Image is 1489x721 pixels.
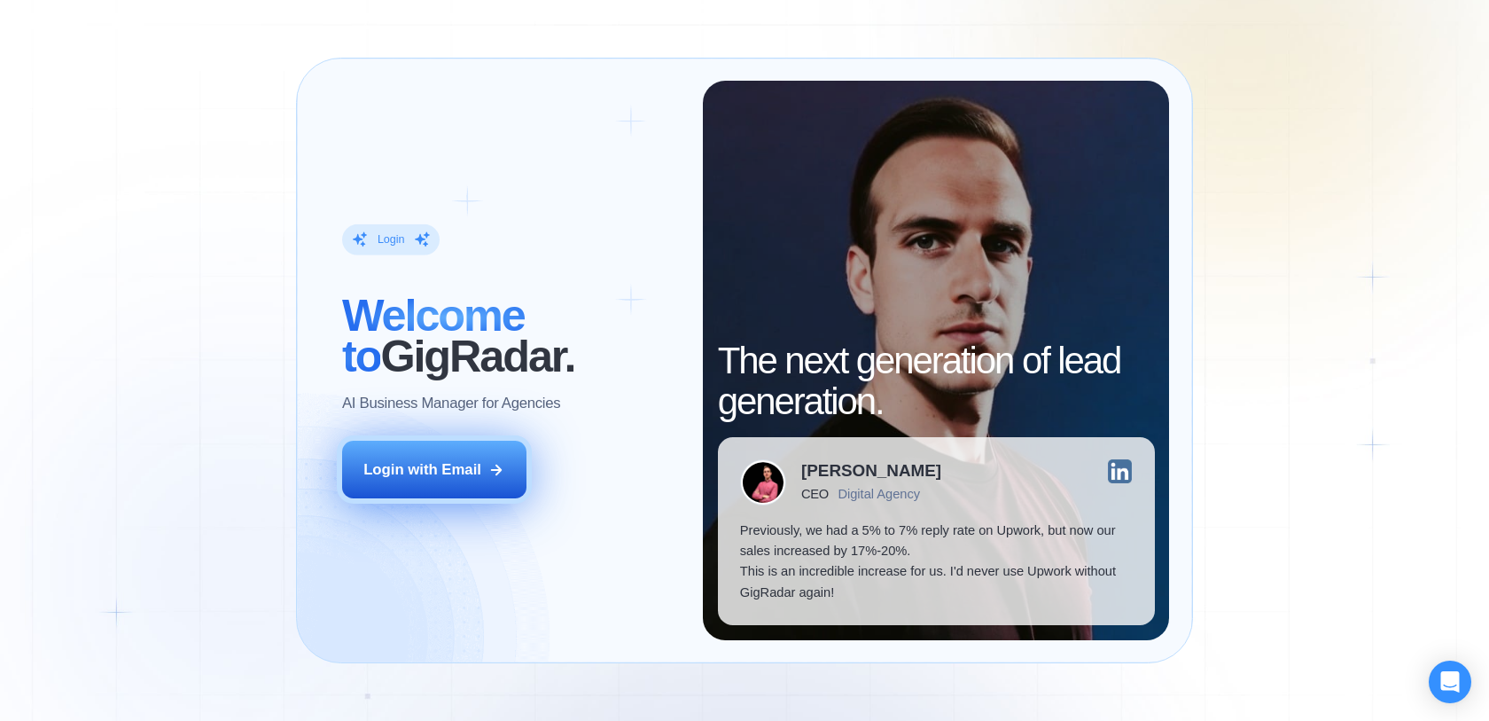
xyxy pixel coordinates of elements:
p: Previously, we had a 5% to 7% reply rate on Upwork, but now our sales increased by 17%-20%. This ... [740,521,1133,602]
h2: ‍ GigRadar. [342,295,681,377]
span: Welcome to [342,290,525,381]
h2: The next generation of lead generation. [718,341,1155,422]
div: Login [378,231,405,247]
p: AI Business Manager for Agencies [342,392,560,412]
div: Open Intercom Messenger [1429,661,1471,703]
div: [PERSON_NAME] [801,463,941,480]
div: Digital Agency [838,487,920,502]
div: CEO [801,487,829,502]
div: Login with Email [363,459,481,480]
button: Login with Email [342,441,526,498]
